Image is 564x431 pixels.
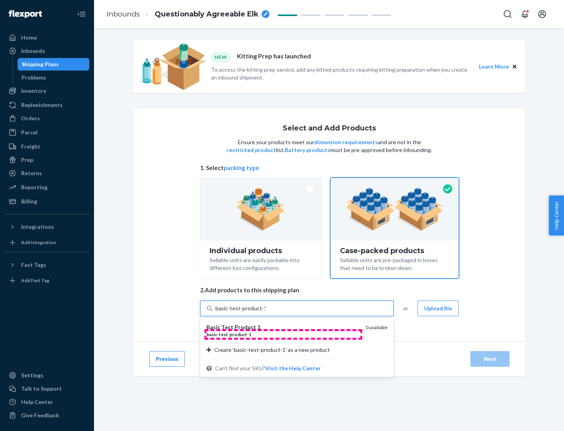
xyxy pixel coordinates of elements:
span: Questionably Agreeable Elk [155,9,258,20]
a: Inbounds [5,45,89,57]
div: Reporting [21,183,47,191]
span: or [403,304,408,312]
div: Shipping Plans [22,60,59,68]
button: Upload file [418,301,459,316]
button: Next [470,351,510,367]
a: Home [5,31,89,44]
img: Flexport logo [9,10,42,18]
div: Give Feedback [21,411,59,419]
div: Home [21,34,37,42]
a: Inventory [5,85,89,97]
input: Basic Test Product 1basic-test-product-10 availableCreate ‘basic-test-product-1’ as a new product... [215,304,266,312]
button: Learn More [479,62,509,71]
a: Help Center [5,396,89,408]
img: individual-pack.facf35554cb0f1810c75b2bd6df2d64e.png [236,188,285,231]
button: Open account menu [534,6,550,22]
div: Returns [21,169,42,177]
div: Inbounds [21,47,45,55]
a: Add Fast Tag [5,274,89,287]
button: Integrations [5,221,89,233]
p: Kitting Prep has launched [237,52,311,62]
div: Replenishments [21,101,63,109]
button: Open Search Box [500,6,515,22]
a: Problems [18,71,90,84]
div: Fast Tags [21,261,46,269]
div: - - - [206,331,360,338]
p: Ensure your products meet our and are not in the list. must be pre-approved before inbounding. [226,138,433,154]
button: packing type [224,164,259,172]
div: Add Integration [21,239,56,246]
h1: Select and Add Products [283,125,376,132]
div: Prep [21,156,33,164]
button: Help Center [549,196,564,235]
em: test [219,331,228,337]
a: Replenishments [5,99,89,111]
div: Freight [21,143,40,150]
a: Freight [5,140,89,153]
span: Create ‘basic-test-product-1’ as a new product [214,346,330,354]
a: Settings [5,369,89,382]
div: Billing [21,197,37,205]
a: Orders [5,112,89,125]
a: Prep [5,154,89,166]
em: 1 [257,324,260,330]
span: Can't find your SKU? [215,364,321,372]
button: Close [510,62,519,71]
em: Product [235,324,256,330]
div: Case-packed products [340,247,449,255]
a: Add Integration [5,236,89,249]
button: Basic Test Product 1basic-test-product-10 availableCreate ‘basic-test-product-1’ as a new product... [265,364,321,372]
button: restricted product [227,146,276,154]
a: Billing [5,195,89,208]
button: Previous [149,351,185,367]
div: Sellable units are pre-packaged in boxes that need to be broken down. [340,255,449,272]
div: Settings [21,371,43,379]
p: To access the kitting prep service, add any kitted products requiring kitting preparation when yo... [211,66,472,81]
div: Help Center [21,398,53,406]
em: product [230,331,247,337]
a: Talk to Support [5,382,89,395]
div: Next [477,355,503,363]
button: Open notifications [517,6,533,22]
div: Integrations [21,223,54,231]
img: case-pack.59cecea509d18c883b923b81aeac6d0b.png [346,188,443,231]
div: Orders [21,114,40,122]
a: Returns [5,167,89,179]
button: dimension requirements [314,138,378,146]
em: 1 [249,331,251,337]
a: Inbounds [107,10,140,18]
em: basic [206,331,217,337]
em: Test [221,324,233,330]
em: Basic [206,324,220,330]
button: Fast Tags [5,259,89,271]
a: Reporting [5,181,89,194]
span: 2. Add products to this shipping plan [200,286,459,294]
span: 1. Select [200,164,459,172]
button: Close Navigation [74,6,89,22]
div: Problems [22,74,46,81]
button: Battery products [285,146,330,154]
span: 0 available [366,324,387,330]
div: Add Fast Tag [21,277,49,284]
div: Inventory [21,87,46,95]
button: Give Feedback [5,409,89,422]
div: Individual products [210,247,312,255]
ol: breadcrumbs [100,3,276,26]
div: Sellable units are easily packable into different box configurations. [210,255,312,272]
div: NEW [211,52,231,62]
div: Talk to Support [21,385,62,393]
div: Parcel [21,129,38,136]
a: Parcel [5,126,89,139]
a: Shipping Plans [18,58,90,71]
